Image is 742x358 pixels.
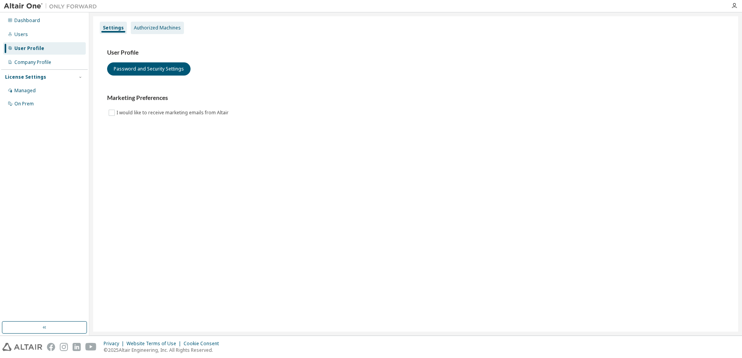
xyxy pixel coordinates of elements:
div: User Profile [14,45,44,52]
h3: Marketing Preferences [107,94,724,102]
div: Settings [103,25,124,31]
label: I would like to receive marketing emails from Altair [116,108,230,117]
div: Cookie Consent [184,341,224,347]
div: Authorized Machines [134,25,181,31]
div: Website Terms of Use [127,341,184,347]
img: facebook.svg [47,343,55,351]
div: Company Profile [14,59,51,65]
div: Managed [14,88,36,94]
div: Privacy [104,341,127,347]
img: linkedin.svg [73,343,81,351]
img: instagram.svg [60,343,68,351]
div: On Prem [14,101,34,107]
div: Users [14,31,28,38]
img: youtube.svg [85,343,97,351]
button: Password and Security Settings [107,62,191,76]
div: License Settings [5,74,46,80]
img: altair_logo.svg [2,343,42,351]
div: Dashboard [14,17,40,24]
h3: User Profile [107,49,724,57]
p: © 2025 Altair Engineering, Inc. All Rights Reserved. [104,347,224,353]
img: Altair One [4,2,101,10]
